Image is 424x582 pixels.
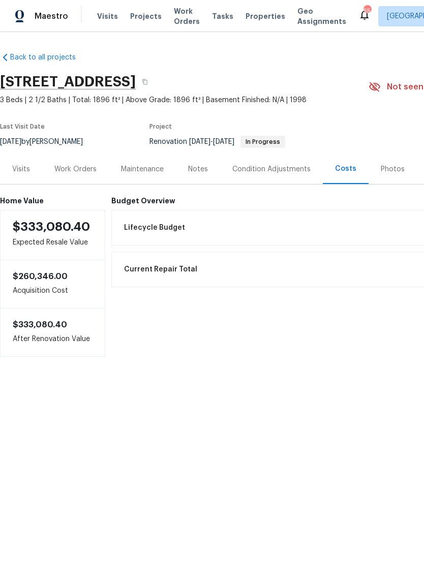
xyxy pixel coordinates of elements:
[213,138,234,145] span: [DATE]
[13,272,68,281] span: $260,346.00
[121,164,164,174] div: Maintenance
[124,223,185,233] span: Lifecycle Budget
[335,164,356,174] div: Costs
[381,164,405,174] div: Photos
[246,11,285,21] span: Properties
[149,138,285,145] span: Renovation
[212,13,233,20] span: Tasks
[54,164,97,174] div: Work Orders
[12,164,30,174] div: Visits
[13,221,90,233] span: $333,080.40
[188,164,208,174] div: Notes
[149,124,172,130] span: Project
[124,264,197,274] span: Current Repair Total
[136,73,154,91] button: Copy Address
[97,11,118,21] span: Visits
[13,321,67,329] span: $333,080.40
[241,139,284,145] span: In Progress
[130,11,162,21] span: Projects
[35,11,68,21] span: Maestro
[297,6,346,26] span: Geo Assignments
[189,138,210,145] span: [DATE]
[189,138,234,145] span: -
[232,164,311,174] div: Condition Adjustments
[174,6,200,26] span: Work Orders
[364,6,371,16] div: 55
